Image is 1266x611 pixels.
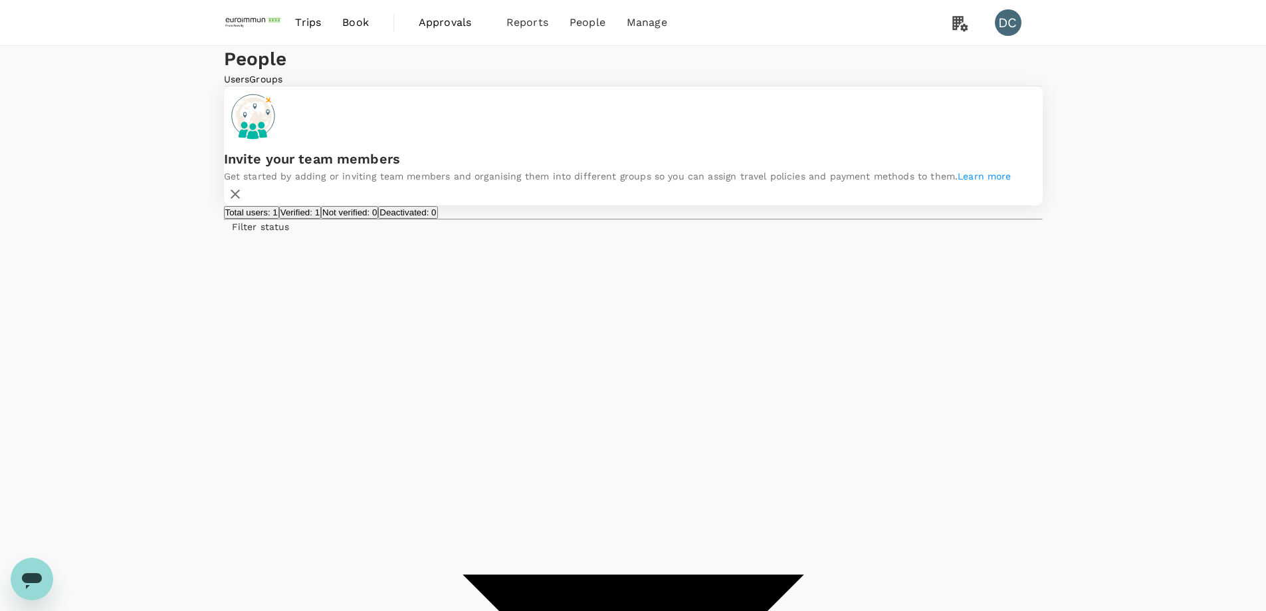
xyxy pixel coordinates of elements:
[224,46,1043,72] h1: People
[342,15,369,31] span: Book
[224,221,298,232] span: Filter status
[958,171,1011,182] a: Learn more
[224,74,250,84] a: Users
[378,206,437,219] button: Deactivated: 0
[249,74,282,84] a: Groups
[295,15,321,31] span: Trips
[224,8,285,37] img: EUROIMMUN (South East Asia) Pte. Ltd.
[627,15,667,31] span: Manage
[224,86,282,145] img: onboarding-banner
[224,148,1043,170] h6: Invite your team members
[224,183,247,205] button: close
[224,170,1043,183] p: Get started by adding or inviting team members and organising them into different groups so you c...
[506,15,548,31] span: Reports
[321,206,378,219] button: Not verified: 0
[279,206,321,219] button: Verified: 1
[11,558,53,600] iframe: Button to launch messaging window
[995,9,1021,36] div: DC
[419,15,485,31] span: Approvals
[570,15,605,31] span: People
[224,206,279,219] button: Total users: 1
